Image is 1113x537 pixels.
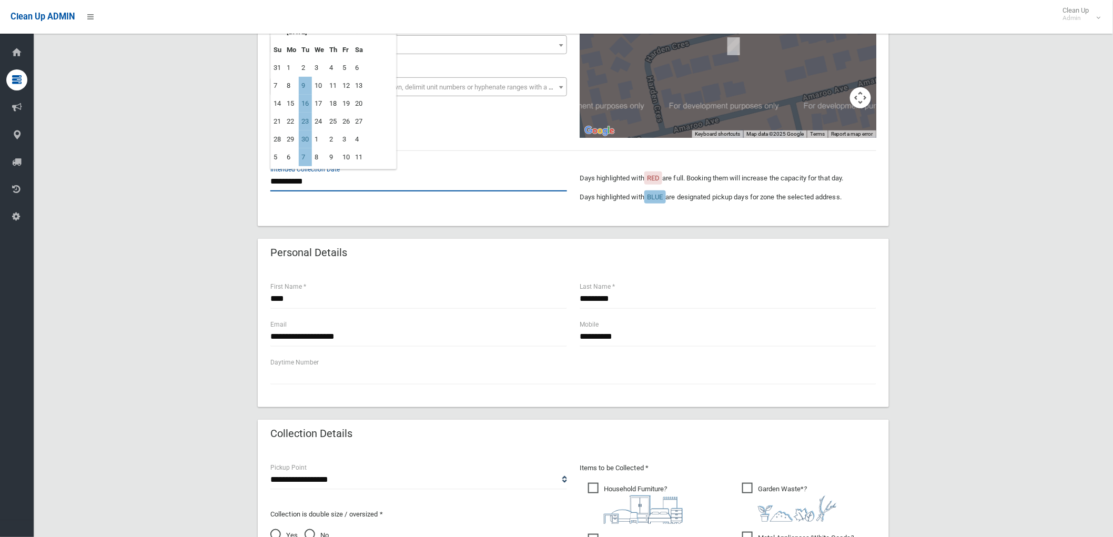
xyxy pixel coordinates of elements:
div: 8 Harden Crescent, GEORGES HALL NSW 2198 [727,37,740,55]
td: 2 [299,59,312,77]
td: 13 [352,77,366,95]
small: Admin [1063,14,1089,22]
td: 16 [299,95,312,113]
td: 27 [352,113,366,130]
td: 28 [271,130,284,148]
a: Report a map error [831,131,873,137]
td: 4 [327,59,340,77]
span: RED [647,174,660,182]
i: ? [604,485,683,524]
header: Collection Details [258,423,365,444]
img: aa9efdbe659d29b613fca23ba79d85cb.png [604,495,683,524]
td: 6 [352,59,366,77]
td: 10 [340,148,352,166]
th: Sa [352,41,366,59]
td: 17 [312,95,327,113]
p: Days highlighted with are full. Booking them will increase the capacity for that day. [580,172,876,185]
th: Su [271,41,284,59]
span: Clean Up ADMIN [11,12,75,22]
th: Th [327,41,340,59]
p: Items to be Collected * [580,462,876,474]
span: Select the unit number from the dropdown, delimit unit numbers or hyphenate ranges with a comma [277,83,571,91]
td: 24 [312,113,327,130]
td: 9 [327,148,340,166]
th: Mo [284,41,299,59]
td: 14 [271,95,284,113]
td: 7 [299,148,312,166]
th: Tu [299,41,312,59]
a: Open this area in Google Maps (opens a new window) [582,124,617,138]
img: 4fd8a5c772b2c999c83690221e5242e0.png [758,495,837,522]
span: 8 [270,35,567,54]
span: BLUE [647,193,663,201]
th: Fr [340,41,352,59]
td: 18 [327,95,340,113]
td: 5 [271,148,284,166]
a: Terms (opens in new tab) [810,131,825,137]
td: 22 [284,113,299,130]
td: 9 [299,77,312,95]
td: 12 [340,77,352,95]
i: ? [758,485,837,522]
span: Clean Up [1058,6,1100,22]
td: 7 [271,77,284,95]
td: 11 [352,148,366,166]
td: 19 [340,95,352,113]
td: 20 [352,95,366,113]
td: 3 [340,130,352,148]
button: Keyboard shortcuts [695,130,740,138]
th: We [312,41,327,59]
td: 1 [312,130,327,148]
img: Google [582,124,617,138]
span: Garden Waste* [742,483,837,522]
td: 25 [327,113,340,130]
td: 15 [284,95,299,113]
p: Collection is double size / oversized * [270,508,567,521]
span: 8 [273,38,564,53]
td: 23 [299,113,312,130]
td: 8 [284,77,299,95]
span: Household Furniture [588,483,683,524]
td: 26 [340,113,352,130]
td: 3 [312,59,327,77]
td: 5 [340,59,352,77]
td: 11 [327,77,340,95]
span: Map data ©2025 Google [746,131,804,137]
td: 1 [284,59,299,77]
td: 8 [312,148,327,166]
td: 21 [271,113,284,130]
td: 10 [312,77,327,95]
td: 6 [284,148,299,166]
td: 30 [299,130,312,148]
td: 31 [271,59,284,77]
header: Personal Details [258,242,360,263]
td: 2 [327,130,340,148]
td: 4 [352,130,366,148]
button: Map camera controls [850,87,871,108]
td: 29 [284,130,299,148]
p: Days highlighted with are designated pickup days for zone the selected address. [580,191,876,204]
